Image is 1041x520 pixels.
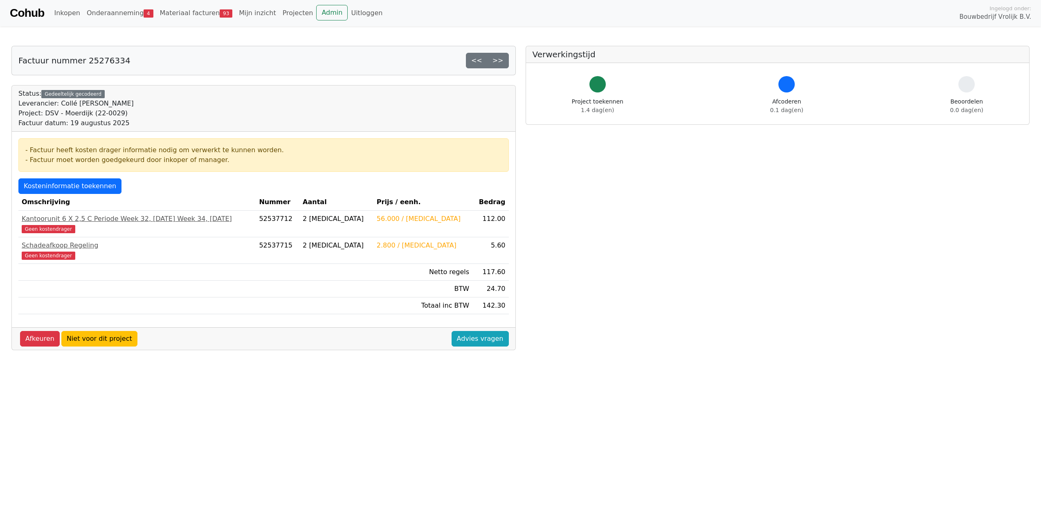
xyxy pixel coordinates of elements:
div: - Factuur heeft kosten drager informatie nodig om verwerkt te kunnen worden. [25,145,502,155]
a: Advies vragen [452,331,509,347]
a: Kantoorunit 6 X 2,5 C Periode Week 32, [DATE] Week 34, [DATE]Geen kostendrager [22,214,252,234]
div: Factuur datum: 19 augustus 2025 [18,118,134,128]
a: Admin [316,5,348,20]
td: Netto regels [373,264,472,281]
span: Bouwbedrijf Vrolijk B.V. [959,12,1031,22]
a: Uitloggen [348,5,386,21]
a: Projecten [279,5,317,21]
span: 93 [220,9,232,18]
td: 24.70 [472,281,508,297]
span: 0.1 dag(en) [770,107,803,113]
div: Gedeeltelijk gecodeerd [41,90,105,98]
th: Nummer [256,194,299,211]
td: 112.00 [472,211,508,237]
a: Afkeuren [20,331,60,347]
td: 5.60 [472,237,508,264]
a: Schadeafkoop RegelingGeen kostendrager [22,241,252,260]
a: Niet voor dit project [61,331,137,347]
div: 2.800 / [MEDICAL_DATA] [377,241,469,250]
div: Kantoorunit 6 X 2,5 C Periode Week 32, [DATE] Week 34, [DATE] [22,214,252,224]
div: Project toekennen [572,97,623,115]
a: Cohub [10,3,44,23]
div: 2 [MEDICAL_DATA] [303,214,370,224]
a: << [466,53,488,68]
td: Totaal inc BTW [373,297,472,314]
div: Afcoderen [770,97,803,115]
a: Materiaal facturen93 [157,5,236,21]
div: Beoordelen [950,97,983,115]
a: Onderaanneming4 [83,5,157,21]
div: Project: DSV - Moerdijk (22-0029) [18,108,134,118]
h5: Verwerkingstijd [533,50,1023,59]
span: 0.0 dag(en) [950,107,983,113]
th: Prijs / eenh. [373,194,472,211]
td: 142.30 [472,297,508,314]
th: Omschrijving [18,194,256,211]
span: Geen kostendrager [22,252,75,260]
span: 1.4 dag(en) [581,107,614,113]
span: Geen kostendrager [22,225,75,233]
td: 117.60 [472,264,508,281]
a: Mijn inzicht [236,5,279,21]
div: - Factuur moet worden goedgekeurd door inkoper of manager. [25,155,502,165]
div: Schadeafkoop Regeling [22,241,252,250]
div: 2 [MEDICAL_DATA] [303,241,370,250]
td: 52537715 [256,237,299,264]
h5: Factuur nummer 25276334 [18,56,130,65]
div: Leverancier: Collé [PERSON_NAME] [18,99,134,108]
div: 56.000 / [MEDICAL_DATA] [377,214,469,224]
th: Bedrag [472,194,508,211]
a: >> [487,53,509,68]
a: Kosteninformatie toekennen [18,178,121,194]
th: Aantal [299,194,373,211]
span: 4 [144,9,153,18]
div: Status: [18,89,134,128]
td: BTW [373,281,472,297]
a: Inkopen [51,5,83,21]
td: 52537712 [256,211,299,237]
span: Ingelogd onder: [989,5,1031,12]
